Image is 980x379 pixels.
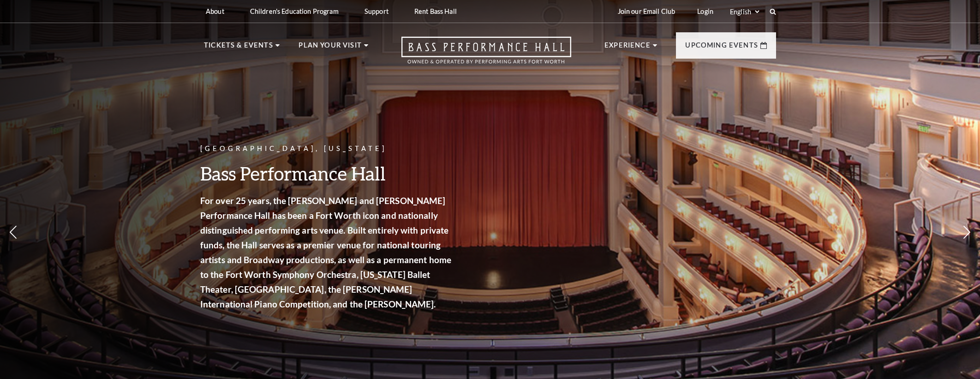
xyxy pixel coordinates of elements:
p: About [206,7,224,15]
p: Tickets & Events [204,40,273,56]
p: Experience [604,40,651,56]
p: Support [365,7,388,15]
p: Children's Education Program [250,7,339,15]
strong: For over 25 years, the [PERSON_NAME] and [PERSON_NAME] Performance Hall has been a Fort Worth ico... [200,195,451,309]
p: Rent Bass Hall [414,7,457,15]
p: Upcoming Events [685,40,758,56]
p: Plan Your Visit [299,40,362,56]
p: [GEOGRAPHIC_DATA], [US_STATE] [200,143,454,155]
select: Select: [728,7,761,16]
h3: Bass Performance Hall [200,162,454,185]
